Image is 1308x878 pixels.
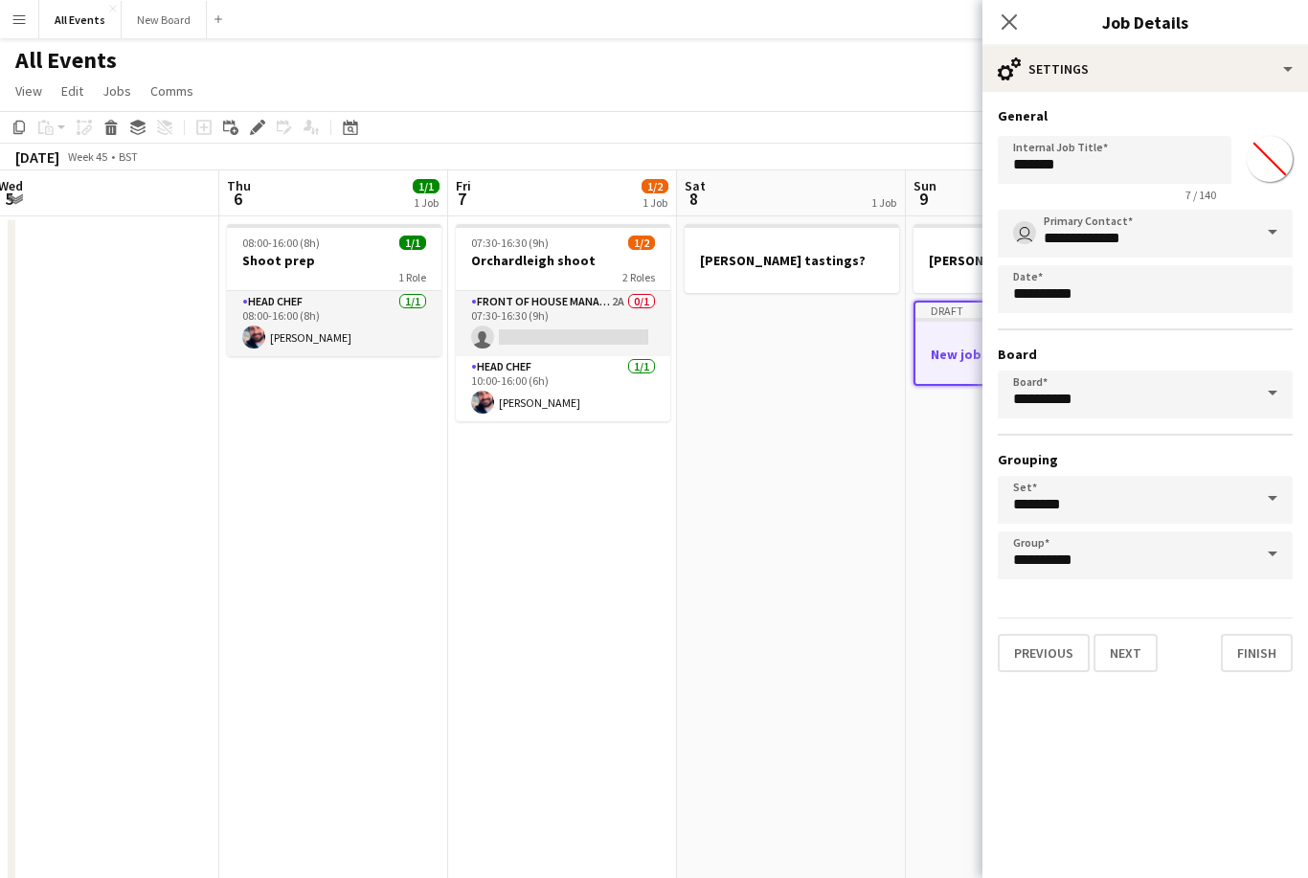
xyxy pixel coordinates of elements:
h3: Board [998,346,1293,363]
button: Previous [998,634,1090,672]
div: 1 Job [414,195,439,210]
span: Week 45 [63,149,111,164]
button: Next [1094,634,1158,672]
h3: [PERSON_NAME] tastings? [685,252,899,269]
h1: All Events [15,46,117,75]
span: Sat [685,177,706,194]
span: Sun [913,177,936,194]
span: Thu [227,177,251,194]
span: 08:00-16:00 (8h) [242,236,320,250]
div: Settings [982,46,1308,92]
span: 1/2 [628,236,655,250]
app-job-card: [PERSON_NAME] tastings? [913,224,1128,293]
a: Edit [54,79,91,103]
h3: New job [915,346,1126,363]
span: 1/1 [399,236,426,250]
a: Jobs [95,79,139,103]
h3: Orchardleigh shoot [456,252,670,269]
button: New Board [122,1,207,38]
span: Comms [150,82,193,100]
span: View [15,82,42,100]
div: 1 Job [643,195,667,210]
div: [DATE] [15,147,59,167]
app-job-card: [PERSON_NAME] tastings? [685,224,899,293]
button: All Events [39,1,122,38]
app-card-role: Front of House Manager2A0/107:30-16:30 (9h) [456,291,670,356]
span: Fri [456,177,471,194]
span: Jobs [102,82,131,100]
h3: Job Details [982,10,1308,34]
h3: General [998,107,1293,124]
span: 1/2 [642,179,668,193]
span: 2 Roles [622,270,655,284]
h3: [PERSON_NAME] tastings? [913,252,1128,269]
span: 6 [224,188,251,210]
span: 8 [682,188,706,210]
a: View [8,79,50,103]
span: Edit [61,82,83,100]
div: 1 Job [871,195,896,210]
span: 1/1 [413,179,440,193]
app-card-role: Head Chef1/108:00-16:00 (8h)[PERSON_NAME] [227,291,441,356]
div: Draft [915,303,1126,318]
h3: Grouping [998,451,1293,468]
span: 7 / 140 [1170,188,1231,202]
app-job-card: 07:30-16:30 (9h)1/2Orchardleigh shoot2 RolesFront of House Manager2A0/107:30-16:30 (9h) Head Chef... [456,224,670,421]
app-card-role: Head Chef1/110:00-16:00 (6h)[PERSON_NAME] [456,356,670,421]
span: 9 [911,188,936,210]
app-job-card: 08:00-16:00 (8h)1/1Shoot prep1 RoleHead Chef1/108:00-16:00 (8h)[PERSON_NAME] [227,224,441,356]
a: Comms [143,79,201,103]
span: 07:30-16:30 (9h) [471,236,549,250]
div: BST [119,149,138,164]
app-job-card: DraftNew job [913,301,1128,386]
span: 1 Role [398,270,426,284]
span: 7 [453,188,471,210]
button: Finish [1221,634,1293,672]
h3: Shoot prep [227,252,441,269]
